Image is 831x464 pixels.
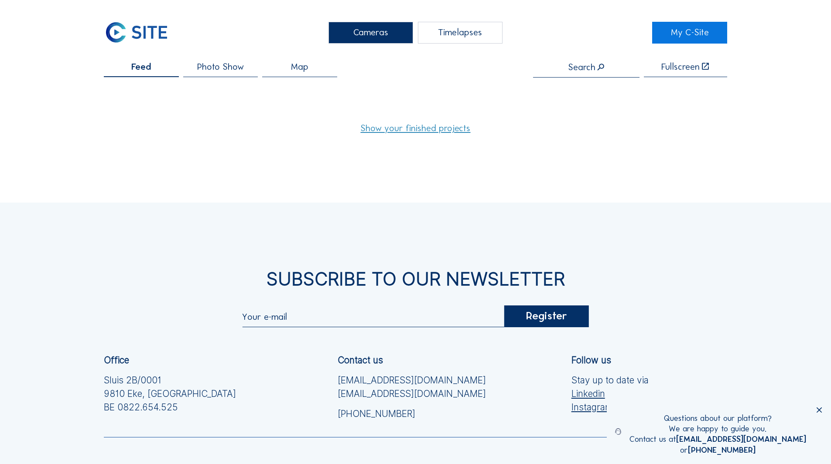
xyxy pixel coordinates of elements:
[104,356,129,365] div: Office
[104,373,236,414] div: Sluis 2B/0001 9810 Eke, [GEOGRAPHIC_DATA] BE 0822.654.525
[629,434,806,444] div: Contact us at
[360,124,470,133] a: Show your finished projects
[338,373,486,387] a: [EMAIL_ADDRESS][DOMAIN_NAME]
[571,356,611,365] div: Follow us
[104,22,169,44] img: C-SITE Logo
[338,387,486,400] a: [EMAIL_ADDRESS][DOMAIN_NAME]
[661,62,700,71] div: Fullscreen
[571,387,649,400] a: Linkedin
[688,445,756,455] a: [PHONE_NUMBER]
[328,22,413,44] div: Cameras
[571,373,649,414] div: Stay up to date via
[338,407,486,420] a: [PHONE_NUMBER]
[291,62,308,71] span: Map
[104,22,178,44] a: C-SITE Logo
[629,423,806,434] div: We are happy to guide you.
[338,356,383,365] div: Contact us
[676,434,806,444] a: [EMAIL_ADDRESS][DOMAIN_NAME]
[652,22,727,44] a: My C-Site
[418,22,503,44] div: Timelapses
[197,62,244,71] span: Photo Show
[615,413,621,450] img: operator
[571,400,649,414] a: Instagram
[104,270,727,288] div: Subscribe to our newsletter
[242,311,504,322] input: Your e-mail
[131,62,151,71] span: Feed
[629,413,806,423] div: Questions about our platform?
[629,445,806,455] div: or
[504,305,588,327] div: Register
